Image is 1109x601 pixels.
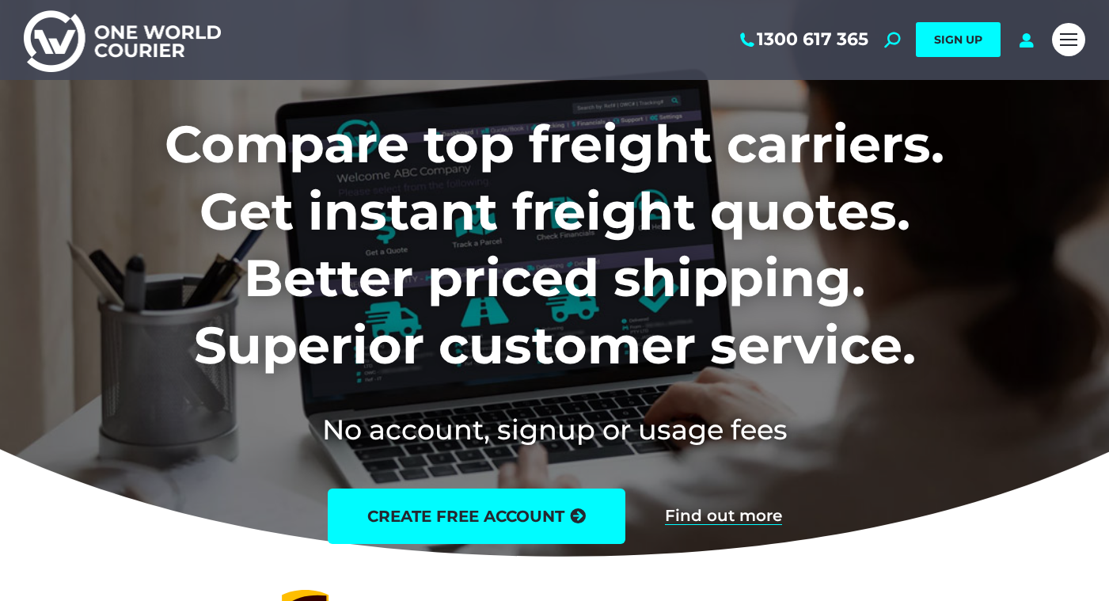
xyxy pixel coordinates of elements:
[916,22,1001,57] a: SIGN UP
[24,8,221,72] img: One World Courier
[737,29,868,50] a: 1300 617 365
[328,489,625,544] a: create free account
[934,32,982,47] span: SIGN UP
[60,111,1049,378] h1: Compare top freight carriers. Get instant freight quotes. Better priced shipping. Superior custom...
[1052,23,1085,56] a: Mobile menu icon
[60,410,1049,449] h2: No account, signup or usage fees
[665,508,782,525] a: Find out more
